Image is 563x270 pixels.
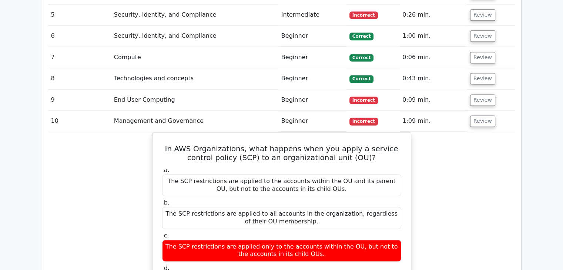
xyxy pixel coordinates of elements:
[48,90,111,111] td: 9
[111,4,278,26] td: Security, Identity, and Compliance
[111,90,278,111] td: End User Computing
[470,94,495,106] button: Review
[399,47,467,68] td: 0:06 min.
[349,54,373,61] span: Correct
[399,68,467,89] td: 0:43 min.
[48,68,111,89] td: 8
[470,115,495,127] button: Review
[349,11,378,19] span: Incorrect
[470,9,495,21] button: Review
[164,166,170,173] span: a.
[278,4,346,26] td: Intermediate
[278,68,346,89] td: Beginner
[399,90,467,111] td: 0:09 min.
[349,33,373,40] span: Correct
[278,90,346,111] td: Beginner
[164,199,170,206] span: b.
[470,30,495,42] button: Review
[349,97,378,104] span: Incorrect
[470,52,495,63] button: Review
[111,47,278,68] td: Compute
[278,47,346,68] td: Beginner
[48,47,111,68] td: 7
[161,144,402,162] h5: In AWS Organizations, what happens when you apply a service control policy (SCP) to an organizati...
[349,118,378,125] span: Incorrect
[278,111,346,132] td: Beginner
[162,174,401,196] div: The SCP restrictions are applied to the accounts within the OU and its parent OU, but not to the ...
[48,111,111,132] td: 10
[399,111,467,132] td: 1:09 min.
[278,26,346,47] td: Beginner
[164,232,169,239] span: c.
[111,26,278,47] td: Security, Identity, and Compliance
[399,4,467,26] td: 0:26 min.
[399,26,467,47] td: 1:00 min.
[111,68,278,89] td: Technologies and concepts
[162,240,401,262] div: The SCP restrictions are applied only to the accounts within the OU, but not to the accounts in i...
[48,4,111,26] td: 5
[162,207,401,229] div: The SCP restrictions are applied to all accounts in the organization, regardless of their OU memb...
[48,26,111,47] td: 6
[349,75,373,82] span: Correct
[470,73,495,84] button: Review
[111,111,278,132] td: Management and Governance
